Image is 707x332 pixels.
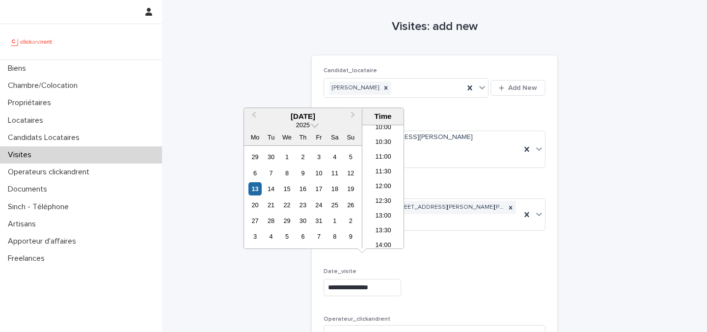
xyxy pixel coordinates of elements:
[362,150,404,165] li: 11:00
[344,166,357,180] div: Choose Sunday, 12 October 2025
[248,230,262,243] div: Choose Monday, 3 November 2025
[328,150,341,164] div: Choose Saturday, 4 October 2025
[362,239,404,253] li: 14:00
[4,254,53,263] p: Freelances
[296,214,309,227] div: Choose Thursday, 30 October 2025
[344,214,357,227] div: Choose Sunday, 2 November 2025
[4,220,44,229] p: Artisans
[344,198,357,212] div: Choose Sunday, 26 October 2025
[362,209,404,224] li: 13:00
[248,131,262,144] div: Mo
[312,166,326,180] div: Choose Friday, 10 October 2025
[362,165,404,180] li: 11:30
[4,116,51,125] p: Locataires
[296,230,309,243] div: Choose Thursday, 6 November 2025
[4,150,39,160] p: Visites
[324,68,377,74] span: Candidat_locataire
[346,109,362,125] button: Next Month
[296,121,310,129] span: 2025
[247,149,358,245] div: month 2025-10
[248,182,262,195] div: Choose Monday, 13 October 2025
[362,180,404,194] li: 12:00
[328,131,341,144] div: Sa
[4,185,55,194] p: Documents
[4,133,87,142] p: Candidats Locataires
[280,182,294,195] div: Choose Wednesday, 15 October 2025
[264,166,277,180] div: Choose Tuesday, 7 October 2025
[280,198,294,212] div: Choose Wednesday, 22 October 2025
[324,316,390,322] span: Operateur_clickandrent
[329,82,381,95] div: [PERSON_NAME]
[280,131,294,144] div: We
[296,131,309,144] div: Th
[296,198,309,212] div: Choose Thursday, 23 October 2025
[328,166,341,180] div: Choose Saturday, 11 October 2025
[362,136,404,150] li: 10:30
[264,230,277,243] div: Choose Tuesday, 4 November 2025
[264,198,277,212] div: Choose Tuesday, 21 October 2025
[324,269,356,275] span: Date_visite
[4,167,97,177] p: Operateurs clickandrent
[244,112,362,121] div: [DATE]
[296,150,309,164] div: Choose Thursday, 2 October 2025
[362,121,404,136] li: 10:00
[8,32,55,52] img: UCB0brd3T0yccxBKYDjQ
[312,131,326,144] div: Fr
[280,150,294,164] div: Choose Wednesday, 1 October 2025
[329,201,505,214] div: Chambre 3 - "A2529 - [STREET_ADDRESS][PERSON_NAME][PERSON_NAME]"
[248,150,262,164] div: Choose Monday, 29 September 2025
[490,80,545,96] button: Add New
[312,20,557,34] h1: Visites: add new
[280,166,294,180] div: Choose Wednesday, 8 October 2025
[362,224,404,239] li: 13:30
[248,166,262,180] div: Choose Monday, 6 October 2025
[312,182,326,195] div: Choose Friday, 17 October 2025
[328,214,341,227] div: Choose Saturday, 1 November 2025
[365,112,401,121] div: Time
[312,198,326,212] div: Choose Friday, 24 October 2025
[245,109,261,125] button: Previous Month
[296,166,309,180] div: Choose Thursday, 9 October 2025
[248,214,262,227] div: Choose Monday, 27 October 2025
[264,182,277,195] div: Choose Tuesday, 14 October 2025
[312,214,326,227] div: Choose Friday, 31 October 2025
[4,64,34,73] p: Biens
[264,131,277,144] div: Tu
[328,230,341,243] div: Choose Saturday, 8 November 2025
[4,81,85,90] p: Chambre/Colocation
[4,98,59,108] p: Propriétaires
[328,198,341,212] div: Choose Saturday, 25 October 2025
[264,214,277,227] div: Choose Tuesday, 28 October 2025
[344,150,357,164] div: Choose Sunday, 5 October 2025
[344,230,357,243] div: Choose Sunday, 9 November 2025
[280,230,294,243] div: Choose Wednesday, 5 November 2025
[312,230,326,243] div: Choose Friday, 7 November 2025
[4,202,77,212] p: Sinch - Téléphone
[328,132,517,153] span: A2529 - [STREET_ADDRESS][PERSON_NAME][PERSON_NAME]
[248,198,262,212] div: Choose Monday, 20 October 2025
[4,237,84,246] p: Apporteur d'affaires
[328,182,341,195] div: Choose Saturday, 18 October 2025
[344,182,357,195] div: Choose Sunday, 19 October 2025
[296,182,309,195] div: Choose Thursday, 16 October 2025
[362,194,404,209] li: 12:30
[508,84,537,91] span: Add New
[344,131,357,144] div: Su
[280,214,294,227] div: Choose Wednesday, 29 October 2025
[264,150,277,164] div: Choose Tuesday, 30 September 2025
[312,150,326,164] div: Choose Friday, 3 October 2025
